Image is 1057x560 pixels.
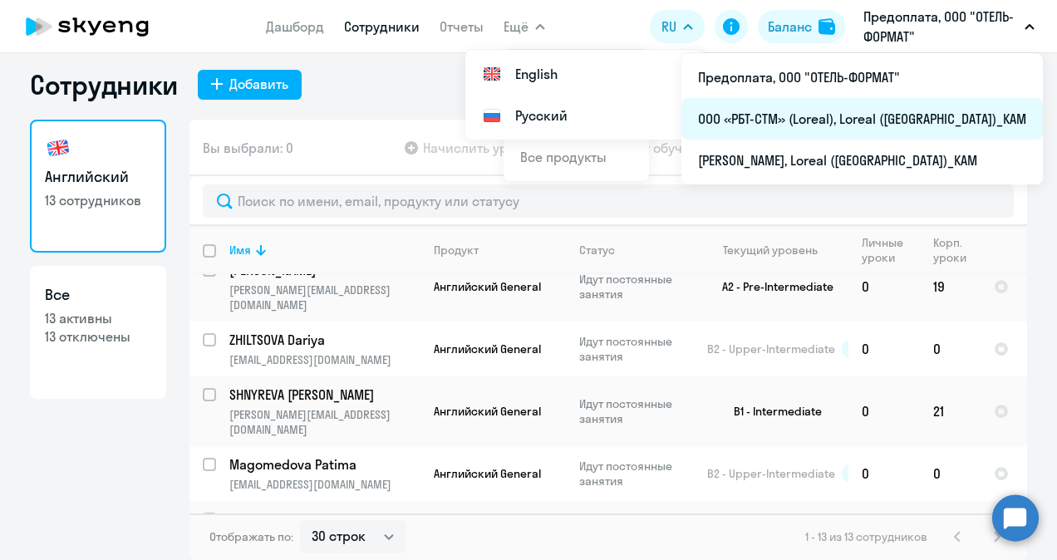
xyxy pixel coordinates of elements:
button: RU [650,10,705,43]
td: 25 [920,501,981,556]
a: Все продукты [520,149,607,165]
a: Все13 активны13 отключены [30,266,166,399]
span: Английский General [434,341,541,356]
div: Баланс [768,17,812,37]
div: Личные уроки [862,235,908,265]
button: Ещё [504,10,545,43]
img: English [482,64,502,84]
h3: Все [45,284,151,306]
td: 0 [848,501,920,556]
h1: Сотрудники [30,68,178,101]
p: SHNYREVA [PERSON_NAME] [229,386,417,404]
span: Английский General [434,466,541,481]
button: Добавить [198,70,302,100]
a: [PERSON_NAME] [229,510,420,528]
span: B2 - Upper-Intermediate [707,341,835,356]
td: 0 [920,322,981,376]
div: Корп. уроки [933,235,969,265]
div: Текущий уровень [707,243,848,258]
img: Русский [482,106,502,125]
div: Продукт [434,243,479,258]
img: english [45,135,71,161]
a: Английский13 сотрудников [30,120,166,253]
div: Имя [229,243,251,258]
p: Идут постоянные занятия [579,272,693,302]
td: 0 [848,252,920,322]
p: ZHILTSOVA Dariya [229,331,417,349]
td: 21 [920,376,981,446]
img: balance [819,18,835,35]
ul: Ещё [465,50,705,140]
p: 13 отключены [45,327,151,346]
a: SHNYREVA [PERSON_NAME] [229,386,420,404]
span: Отображать по: [209,529,293,544]
td: 0 [848,376,920,446]
td: 0 [920,446,981,501]
div: Текущий уровень [723,243,818,258]
td: A2 - Pre-Intermediate [694,252,848,322]
a: Сотрудники [344,18,420,35]
p: [EMAIL_ADDRESS][DOMAIN_NAME] [229,352,420,367]
td: 0 [848,322,920,376]
a: Дашборд [266,18,324,35]
ul: Ещё [681,53,1043,184]
p: [PERSON_NAME][EMAIL_ADDRESS][DOMAIN_NAME] [229,282,420,312]
span: 1 - 13 из 13 сотрудников [805,529,927,544]
div: Личные уроки [862,235,919,265]
span: Ещё [504,17,528,37]
a: Отчеты [440,18,484,35]
p: Идут постоянные занятия [579,334,693,364]
button: Предоплата, ООО "ОТЕЛЬ-ФОРМАТ" [855,7,1043,47]
a: ZHILTSOVA Dariya [229,331,420,349]
div: Корп. уроки [933,235,980,265]
p: Предоплата, ООО "ОТЕЛЬ-ФОРМАТ" [863,7,1018,47]
p: 13 активны [45,309,151,327]
td: 19 [920,252,981,322]
p: Идут постоянные занятия [579,459,693,489]
p: Magomedova Patima [229,455,417,474]
h3: Английский [45,166,151,188]
span: RU [661,17,676,37]
p: [PERSON_NAME][EMAIL_ADDRESS][DOMAIN_NAME] [229,407,420,437]
p: [EMAIL_ADDRESS][DOMAIN_NAME] [229,477,420,492]
span: Английский General [434,279,541,294]
div: Статус [579,243,615,258]
p: Идут постоянные занятия [579,396,693,426]
td: 0 [848,446,920,501]
input: Поиск по имени, email, продукту или статусу [203,184,1014,218]
td: B2 - Upper-Intermediate [694,501,848,556]
span: Вы выбрали: 0 [203,138,293,158]
div: Статус [579,243,693,258]
div: Продукт [434,243,565,258]
p: [PERSON_NAME] [229,510,417,528]
div: Добавить [229,74,288,94]
span: Английский General [434,404,541,419]
p: 13 сотрудников [45,191,151,209]
span: B2 - Upper-Intermediate [707,466,835,481]
div: Имя [229,243,420,258]
td: B1 - Intermediate [694,376,848,446]
a: Magomedova Patima [229,455,420,474]
button: Балансbalance [758,10,845,43]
